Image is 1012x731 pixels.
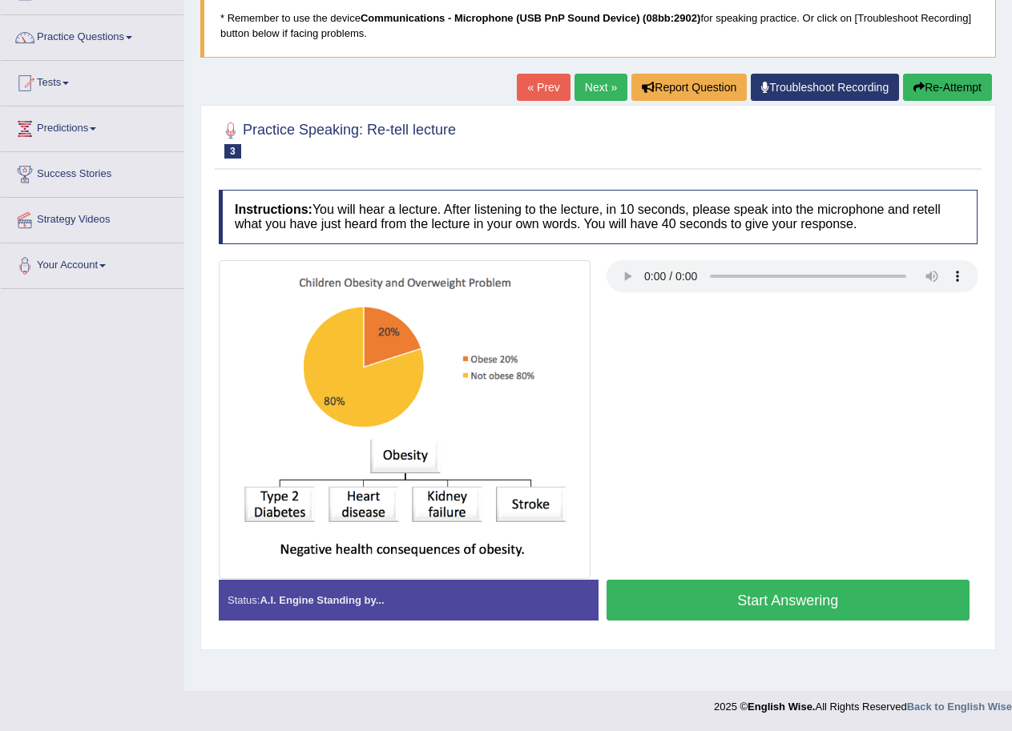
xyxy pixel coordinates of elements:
button: Start Answering [607,580,970,621]
a: Back to English Wise [907,701,1012,713]
strong: English Wise. [748,701,815,713]
div: 2025 © All Rights Reserved [714,691,1012,714]
b: Instructions: [235,203,312,216]
a: Success Stories [1,152,183,192]
a: Troubleshoot Recording [751,74,899,101]
b: Communications - Microphone (USB PnP Sound Device) (08bb:2902) [361,12,701,24]
a: Predictions [1,106,183,147]
span: 3 [224,144,241,159]
a: Next » [575,74,627,101]
strong: A.I. Engine Standing by... [260,594,384,606]
div: Status: [219,580,599,621]
h2: Practice Speaking: Re-tell lecture [219,118,456,159]
h4: You will hear a lecture. After listening to the lecture, in 10 seconds, please speak into the mic... [219,190,978,243]
a: Strategy Videos [1,198,183,238]
a: Your Account [1,243,183,283]
button: Report Question [631,74,747,101]
a: « Prev [517,74,570,101]
a: Practice Questions [1,15,183,55]
button: Re-Attempt [903,74,992,101]
a: Tests [1,61,183,101]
